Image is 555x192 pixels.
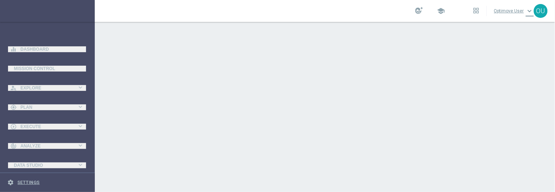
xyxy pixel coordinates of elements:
button: person_search Explore keyboard_arrow_right [8,85,86,91]
span: Data Studio [14,163,73,168]
i: keyboard_arrow_right [77,123,84,130]
span: Plan [20,105,77,110]
i: keyboard_arrow_right [77,161,84,168]
a: Optimove Userkeyboard_arrow_down [494,7,534,15]
button: track_changes Analyze keyboard_arrow_right [8,143,86,149]
a: Settings [18,180,40,185]
div: Plan [10,104,77,111]
i: gps_fixed [10,104,17,111]
button: play_circle_outline Execute keyboard_arrow_right [8,124,86,130]
i: keyboard_arrow_right [77,103,84,110]
i: keyboard_arrow_right [77,84,84,91]
span: keyboard_arrow_down [526,7,534,15]
button: Data Studio keyboard_arrow_right [8,162,86,168]
button: equalizer Dashboard [8,46,86,52]
div: Analyze [10,143,77,149]
span: Explore [20,86,77,90]
a: Dashboard [20,39,84,59]
div: OU [534,4,548,18]
i: settings [7,179,14,186]
i: equalizer [10,46,17,53]
i: keyboard_arrow_right [77,142,84,149]
span: school [437,7,445,15]
div: Explore [10,85,77,91]
div: Mission Control [10,59,84,78]
div: Execute [10,123,77,130]
a: Mission Control [14,59,80,78]
i: track_changes [10,143,17,149]
button: Mission Control [8,66,86,72]
span: Execute [20,124,77,129]
div: Data Studio [10,163,77,168]
i: person_search [10,85,17,91]
i: play_circle_outline [10,123,17,130]
button: gps_fixed Plan keyboard_arrow_right [8,104,86,110]
div: Dashboard [10,39,84,59]
span: Analyze [20,144,77,148]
